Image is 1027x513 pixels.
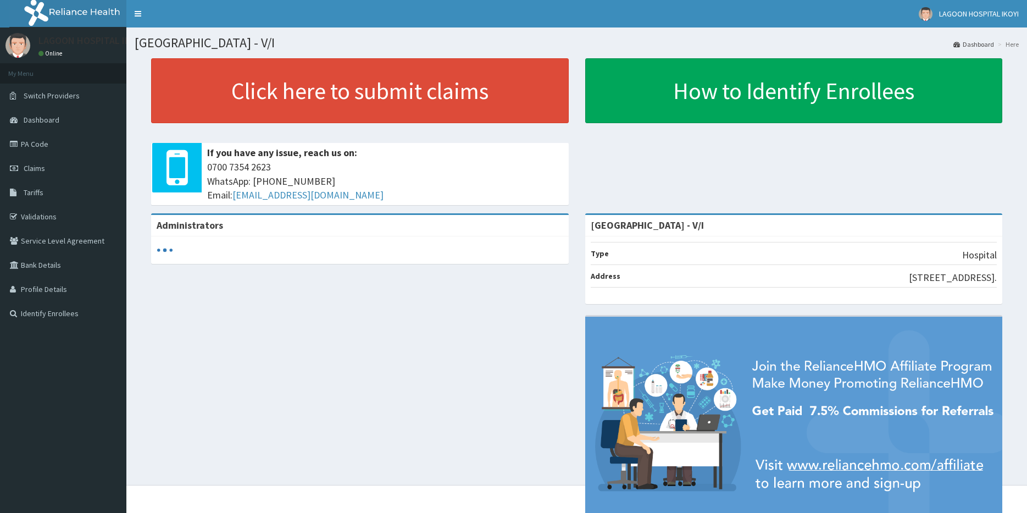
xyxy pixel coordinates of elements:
strong: [GEOGRAPHIC_DATA] - V/I [591,219,704,231]
img: User Image [5,33,30,58]
span: 0700 7354 2623 WhatsApp: [PHONE_NUMBER] Email: [207,160,563,202]
span: LAGOON HOSPITAL IKOYI [939,9,1019,19]
span: Tariffs [24,187,43,197]
b: Address [591,271,620,281]
span: Switch Providers [24,91,80,101]
a: How to Identify Enrollees [585,58,1003,123]
a: Dashboard [953,40,994,49]
a: Online [38,49,65,57]
p: [STREET_ADDRESS]. [909,271,997,285]
span: Claims [24,163,45,173]
b: Type [591,249,609,258]
a: Click here to submit claims [151,58,569,123]
svg: audio-loading [157,242,173,258]
li: Here [995,40,1019,49]
span: Dashboard [24,115,59,125]
h1: [GEOGRAPHIC_DATA] - V/I [135,36,1019,50]
img: User Image [919,7,932,21]
b: Administrators [157,219,223,231]
a: [EMAIL_ADDRESS][DOMAIN_NAME] [232,189,384,201]
p: Hospital [962,248,997,262]
b: If you have any issue, reach us on: [207,146,357,159]
p: LAGOON HOSPITAL IKOYI [38,36,145,46]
